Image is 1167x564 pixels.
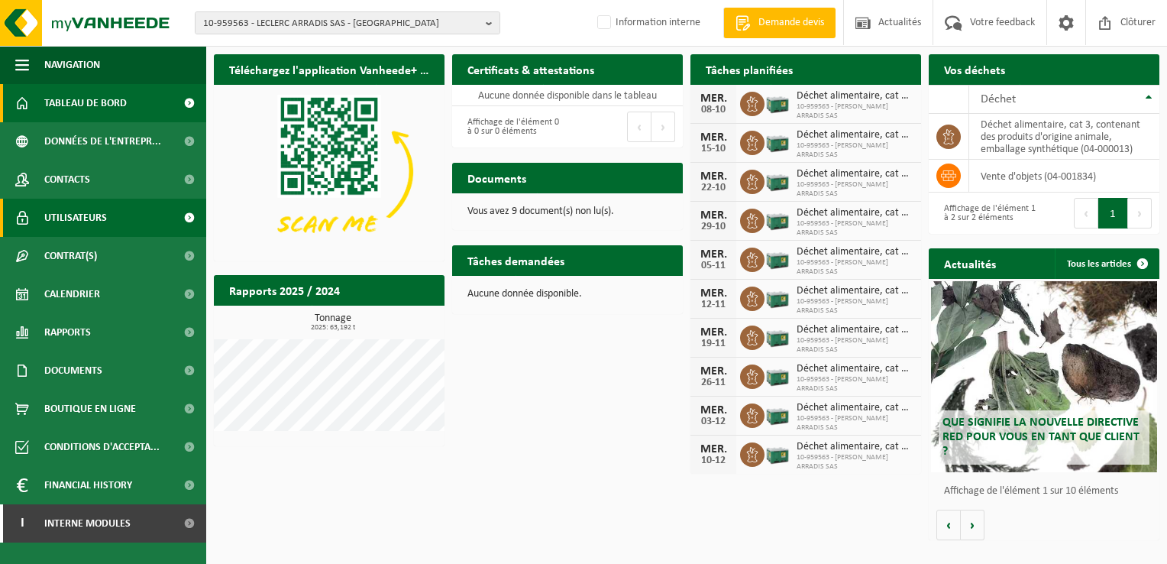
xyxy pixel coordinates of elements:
span: Déchet [981,93,1016,105]
span: Boutique en ligne [44,390,136,428]
span: Demande devis [755,15,828,31]
div: MER. [698,92,729,105]
span: 10-959563 - [PERSON_NAME] ARRADIS SAS [797,453,913,472]
span: Financial History [44,466,132,504]
img: PB-LB-0680-HPE-GN-01 [765,401,790,427]
div: 03-12 [698,417,729,427]
button: 10-959563 - LECLERC ARRADIS SAS - [GEOGRAPHIC_DATA] [195,11,500,34]
a: Que signifie la nouvelle directive RED pour vous en tant que client ? [931,281,1157,472]
h2: Certificats & attestations [452,54,609,84]
td: vente d'objets (04-001834) [969,160,1159,193]
p: Affichage de l'élément 1 sur 10 éléments [944,486,1152,497]
span: 10-959563 - [PERSON_NAME] ARRADIS SAS [797,180,913,199]
h2: Actualités [929,248,1011,278]
div: 12-11 [698,300,729,310]
img: PB-LB-0680-HPE-GN-01 [765,323,790,349]
span: 10-959563 - [PERSON_NAME] ARRADIS SAS [797,258,913,277]
p: Aucune donnée disponible. [467,289,668,300]
button: Volgende [961,510,984,540]
div: 10-12 [698,455,729,466]
span: Rapports [44,313,91,352]
div: 26-11 [698,378,729,388]
div: MER. [698,170,729,183]
a: Consulter les rapports [312,305,443,335]
button: Next [1128,198,1152,229]
img: PB-LB-0680-HPE-GN-01 [765,128,790,154]
span: 2025: 63,192 t [221,324,444,332]
div: MER. [698,443,729,455]
h2: Rapports 2025 / 2024 [214,275,355,305]
a: Tous les articles [1055,248,1158,279]
img: PB-LB-0680-HPE-GN-01 [765,167,790,193]
span: 10-959563 - [PERSON_NAME] ARRADIS SAS [797,219,913,238]
img: Download de VHEPlus App [214,85,444,258]
button: Vorige [936,510,961,540]
img: PB-LB-0680-HPE-GN-01 [765,440,790,466]
h3: Tonnage [221,313,444,332]
button: Previous [627,112,651,142]
span: Interne modules [44,504,131,543]
span: Déchet alimentaire, cat 3, contenant des produits d'origine animale, emballage s... [797,441,913,453]
div: MER. [698,248,729,261]
span: Déchet alimentaire, cat 3, contenant des produits d'origine animale, emballage s... [797,285,913,297]
span: Déchet alimentaire, cat 3, contenant des produits d'origine animale, emballage s... [797,129,913,141]
button: Previous [1074,198,1098,229]
span: Déchet alimentaire, cat 3, contenant des produits d'origine animale, emballage s... [797,168,913,180]
h2: Vos déchets [929,54,1020,84]
span: Calendrier [44,275,100,313]
span: 10-959563 - [PERSON_NAME] ARRADIS SAS [797,375,913,394]
div: MER. [698,365,729,378]
h2: Tâches demandées [452,245,580,275]
h2: Documents [452,163,541,193]
span: Déchet alimentaire, cat 3, contenant des produits d'origine animale, emballage s... [797,402,913,414]
h2: Tâches planifiées [690,54,808,84]
button: Next [651,112,675,142]
td: Aucune donnée disponible dans le tableau [452,85,683,106]
div: Affichage de l'élément 0 à 0 sur 0 éléments [460,110,560,144]
img: PB-LB-0680-HPE-GN-01 [765,89,790,115]
span: 10-959563 - [PERSON_NAME] ARRADIS SAS [797,336,913,355]
span: Documents [44,352,102,390]
span: Navigation [44,46,100,84]
span: Utilisateurs [44,199,107,237]
label: Information interne [594,11,700,34]
button: 1 [1098,198,1128,229]
span: Que signifie la nouvelle directive RED pour vous en tant que client ? [942,417,1140,458]
span: Déchet alimentaire, cat 3, contenant des produits d'origine animale, emballage s... [797,363,913,375]
a: Demande devis [723,8,836,38]
div: Affichage de l'élément 1 à 2 sur 2 éléments [936,196,1036,230]
span: 10-959563 - [PERSON_NAME] ARRADIS SAS [797,141,913,160]
img: PB-LB-0680-HPE-GN-01 [765,284,790,310]
img: PB-LB-0680-HPE-GN-01 [765,245,790,271]
div: 22-10 [698,183,729,193]
div: 08-10 [698,105,729,115]
span: Déchet alimentaire, cat 3, contenant des produits d'origine animale, emballage s... [797,246,913,258]
span: 10-959563 - [PERSON_NAME] ARRADIS SAS [797,102,913,121]
span: Déchet alimentaire, cat 3, contenant des produits d'origine animale, emballage s... [797,90,913,102]
div: MER. [698,209,729,222]
span: 10-959563 - LECLERC ARRADIS SAS - [GEOGRAPHIC_DATA] [203,12,480,35]
span: 10-959563 - [PERSON_NAME] ARRADIS SAS [797,414,913,433]
div: 15-10 [698,144,729,154]
div: MER. [698,287,729,300]
div: MER. [698,326,729,339]
div: MER. [698,404,729,417]
span: Tableau de bord [44,84,127,122]
span: I [15,504,29,543]
p: Vous avez 9 document(s) non lu(s). [467,206,668,217]
span: Déchet alimentaire, cat 3, contenant des produits d'origine animale, emballage s... [797,324,913,336]
span: Contrat(s) [44,237,97,275]
div: 05-11 [698,261,729,271]
h2: Téléchargez l'application Vanheede+ maintenant! [214,54,444,84]
td: déchet alimentaire, cat 3, contenant des produits d'origine animale, emballage synthétique (04-00... [969,114,1159,160]
div: 19-11 [698,339,729,349]
img: PB-LB-0680-HPE-GN-01 [765,362,790,388]
span: Contacts [44,160,90,199]
span: Déchet alimentaire, cat 3, contenant des produits d'origine animale, emballage s... [797,207,913,219]
div: MER. [698,131,729,144]
span: 10-959563 - [PERSON_NAME] ARRADIS SAS [797,297,913,316]
img: PB-LB-0680-HPE-GN-01 [765,206,790,232]
span: Conditions d'accepta... [44,428,160,466]
div: 29-10 [698,222,729,232]
span: Données de l'entrepr... [44,122,161,160]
